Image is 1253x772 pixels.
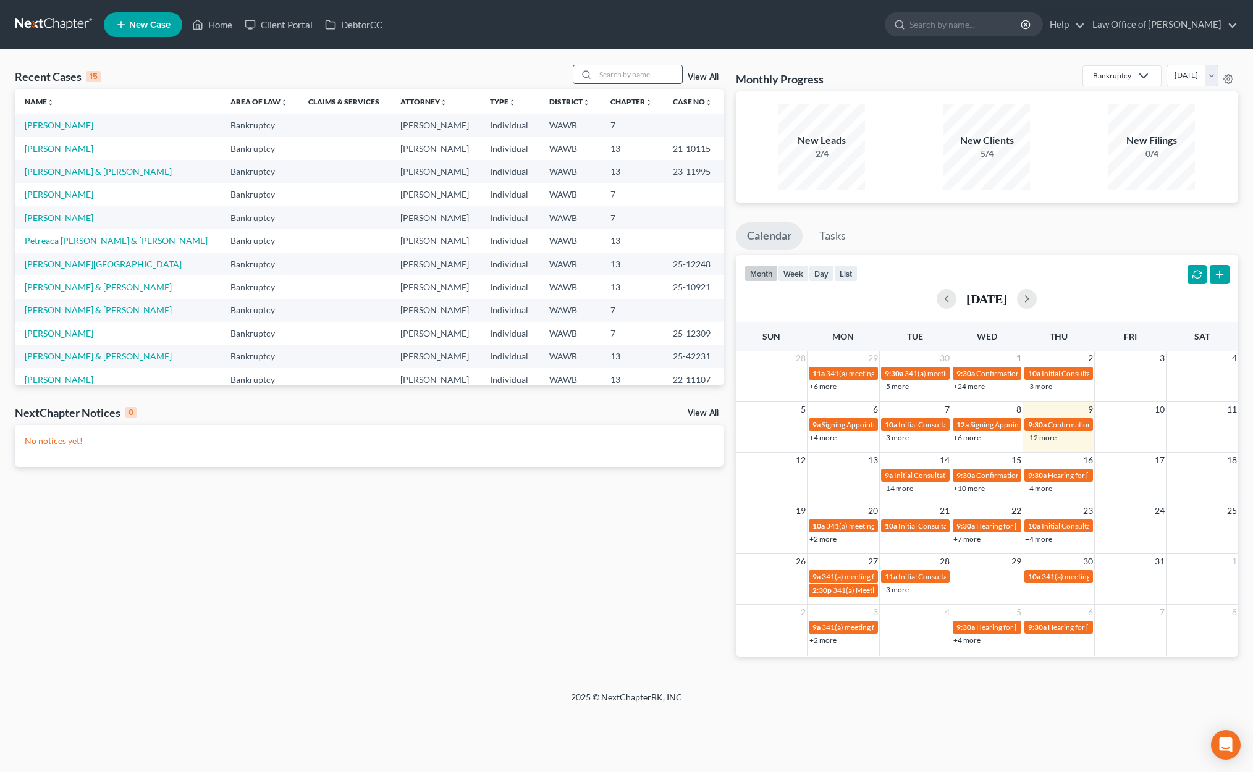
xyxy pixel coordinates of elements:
[221,160,299,183] td: Bankruptcy
[1108,148,1195,160] div: 0/4
[281,99,288,106] i: unfold_more
[221,299,299,322] td: Bankruptcy
[898,521,1005,531] span: Initial Consultation Appointment
[390,114,480,136] td: [PERSON_NAME]
[663,345,723,368] td: 25-42231
[125,407,137,418] div: 0
[885,369,903,378] span: 9:30a
[25,328,93,338] a: [PERSON_NAME]
[390,322,480,345] td: [PERSON_NAME]
[1028,521,1040,531] span: 10a
[795,453,807,468] span: 12
[907,331,923,342] span: Tue
[539,253,601,275] td: WAWB
[966,292,1007,305] h2: [DATE]
[1158,351,1166,366] span: 3
[822,420,890,429] span: Signing Appointment
[812,623,821,632] span: 9a
[480,137,539,160] td: Individual
[736,72,824,86] h3: Monthly Progress
[539,160,601,183] td: WAWB
[390,206,480,229] td: [PERSON_NAME]
[663,160,723,183] td: 23-11995
[539,275,601,298] td: WAWB
[221,114,299,136] td: Bankruptcy
[25,166,172,177] a: [PERSON_NAME] & [PERSON_NAME]
[822,623,941,632] span: 341(a) meeting for [PERSON_NAME]
[601,253,663,275] td: 13
[1082,503,1094,518] span: 23
[25,435,714,447] p: No notices yet!
[1154,554,1166,569] span: 31
[976,521,1138,531] span: Hearing for [PERSON_NAME] & [PERSON_NAME]
[882,382,909,391] a: +5 more
[25,189,93,199] a: [PERSON_NAME]
[953,382,985,391] a: +24 more
[762,331,780,342] span: Sun
[601,275,663,298] td: 13
[480,253,539,275] td: Individual
[1028,623,1047,632] span: 9:30a
[1042,369,1148,378] span: Initial Consultation Appointment
[953,484,985,493] a: +10 more
[745,265,778,282] button: month
[25,235,208,246] a: Petreaca [PERSON_NAME] & [PERSON_NAME]
[663,322,723,345] td: 25-12309
[25,259,182,269] a: [PERSON_NAME][GEOGRAPHIC_DATA]
[390,229,480,252] td: [PERSON_NAME]
[1025,534,1052,543] a: +4 more
[1015,351,1023,366] span: 1
[1048,471,1144,480] span: Hearing for [PERSON_NAME]
[976,623,1138,632] span: Hearing for [PERSON_NAME] & [PERSON_NAME]
[867,503,879,518] span: 20
[705,99,712,106] i: unfold_more
[826,521,1011,531] span: 341(a) meeting for [PERSON_NAME] & [PERSON_NAME]
[812,369,825,378] span: 11a
[1231,605,1238,619] span: 8
[976,369,1182,378] span: Confirmation hearing for [PERSON_NAME] & [PERSON_NAME]
[25,97,54,106] a: Nameunfold_more
[939,351,951,366] span: 30
[1010,554,1023,569] span: 29
[221,206,299,229] td: Bankruptcy
[274,691,979,713] div: 2025 © NextChapterBK, INC
[1226,503,1238,518] span: 25
[583,99,590,106] i: unfold_more
[799,605,807,619] span: 2
[1044,14,1085,36] a: Help
[1226,402,1238,417] span: 11
[601,368,663,391] td: 13
[939,503,951,518] span: 21
[1231,554,1238,569] span: 1
[221,345,299,368] td: Bankruptcy
[1087,605,1094,619] span: 6
[601,160,663,183] td: 13
[795,554,807,569] span: 26
[480,206,539,229] td: Individual
[822,572,941,581] span: 341(a) meeting for [PERSON_NAME]
[778,148,865,160] div: 2/4
[221,137,299,160] td: Bankruptcy
[1231,351,1238,366] span: 4
[885,420,897,429] span: 10a
[390,299,480,322] td: [PERSON_NAME]
[812,572,821,581] span: 9a
[25,351,172,361] a: [PERSON_NAME] & [PERSON_NAME]
[601,183,663,206] td: 7
[663,253,723,275] td: 25-12248
[882,585,909,594] a: +3 more
[1154,453,1166,468] span: 17
[898,420,1005,429] span: Initial Consultation Appointment
[25,120,93,130] a: [PERSON_NAME]
[799,402,807,417] span: 5
[539,368,601,391] td: WAWB
[480,368,539,391] td: Individual
[390,275,480,298] td: [PERSON_NAME]
[480,183,539,206] td: Individual
[221,183,299,206] td: Bankruptcy
[663,275,723,298] td: 25-10921
[898,572,1005,581] span: Initial Consultation Appointment
[230,97,288,106] a: Area of Lawunfold_more
[221,275,299,298] td: Bankruptcy
[812,585,832,595] span: 2:30p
